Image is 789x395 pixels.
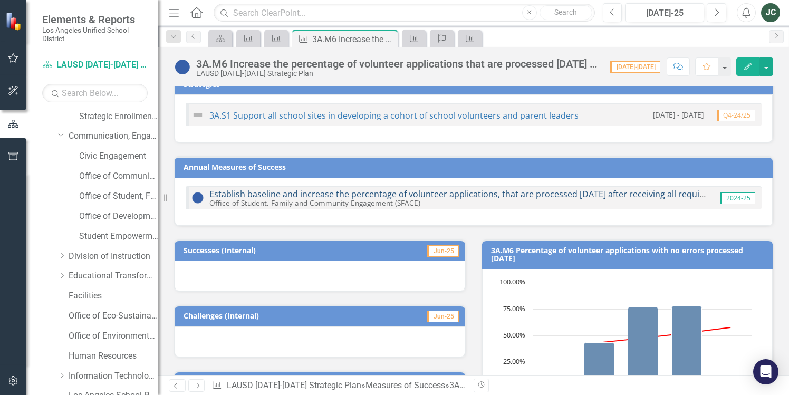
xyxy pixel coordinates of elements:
[503,357,525,366] text: 25.00%
[42,26,148,43] small: Los Angeles Unified School District
[79,170,158,182] a: Office of Communications and Media Relations
[69,350,158,362] a: Human Resources
[491,246,767,263] h3: 3A.M6 Percentage of volunteer applications with no errors processed [DATE]
[753,359,778,384] div: Open Intercom Messenger
[211,380,466,392] div: » »
[184,246,374,254] h3: Successes (Internal)
[79,230,158,243] a: Student Empowerment Unit
[720,192,755,204] span: 2024-25
[196,70,600,78] div: LAUSD [DATE]-[DATE] Strategic Plan
[628,307,658,389] path: 2023-2024, 77. Actual.
[540,5,592,20] button: Search
[79,150,158,162] a: Civic Engagement
[365,380,445,390] a: Measures of Success
[69,290,158,302] a: Facilities
[625,3,704,22] button: [DATE]-25
[79,190,158,203] a: Office of Student, Family and Community Engagement (SFACE)
[196,58,600,70] div: 3A.M6 Increase the percentage of volunteer applications that are processed [DATE] by 10% annually
[761,3,780,22] button: JC
[42,84,148,102] input: Search Below...
[191,191,204,204] img: At or Above Plan
[5,12,24,31] img: ClearPoint Strategy
[717,110,755,121] span: Q4-24/25
[42,13,148,26] span: Elements & Reports
[79,111,158,123] a: Strategic Enrollment and Program Planning Office
[69,310,158,322] a: Office of Eco-Sustainability
[610,61,660,73] span: [DATE]-[DATE]
[312,33,395,46] div: 3A.M6 Increase the percentage of volunteer applications that are processed [DATE] by 10% annually
[69,330,158,342] a: Office of Environmental Health and Safety
[653,110,704,120] small: [DATE] - [DATE]
[503,304,525,313] text: 75.00%
[184,163,767,171] h3: Annual Measures of Success
[209,198,420,208] small: Office of Student, Family and Community Engagement (SFACE)
[69,251,158,263] a: Division of Instruction
[191,109,204,121] img: Not Defined
[184,80,767,88] h3: Strategies
[42,59,148,71] a: LAUSD [DATE]-[DATE] Strategic Plan
[214,4,594,22] input: Search ClearPoint...
[69,270,158,282] a: Educational Transformation Office
[174,59,191,75] img: At or Above Plan
[672,306,702,389] path: 2024-2025, 78. Actual.
[427,245,459,257] span: Jun-25
[503,330,525,340] text: 50.00%
[584,342,614,389] path: 2022-2023, 43.4. Actual.
[227,380,361,390] a: LAUSD [DATE]-[DATE] Strategic Plan
[69,130,158,142] a: Communication, Engagement & Collaboration
[69,370,158,382] a: Information Technology Services
[542,283,731,389] g: Actual, series 1 of 2. Bar series with 5 bars.
[184,312,377,320] h3: Challenges (Internal)
[554,8,577,16] span: Search
[79,210,158,223] a: Office of Development and Civic Engagement
[499,277,525,286] text: 100.00%
[629,7,700,20] div: [DATE]-25
[209,110,579,121] a: 3A.S1 Support all school sites in developing a cohort of school volunteers and parent leaders
[427,311,459,322] span: Jun-25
